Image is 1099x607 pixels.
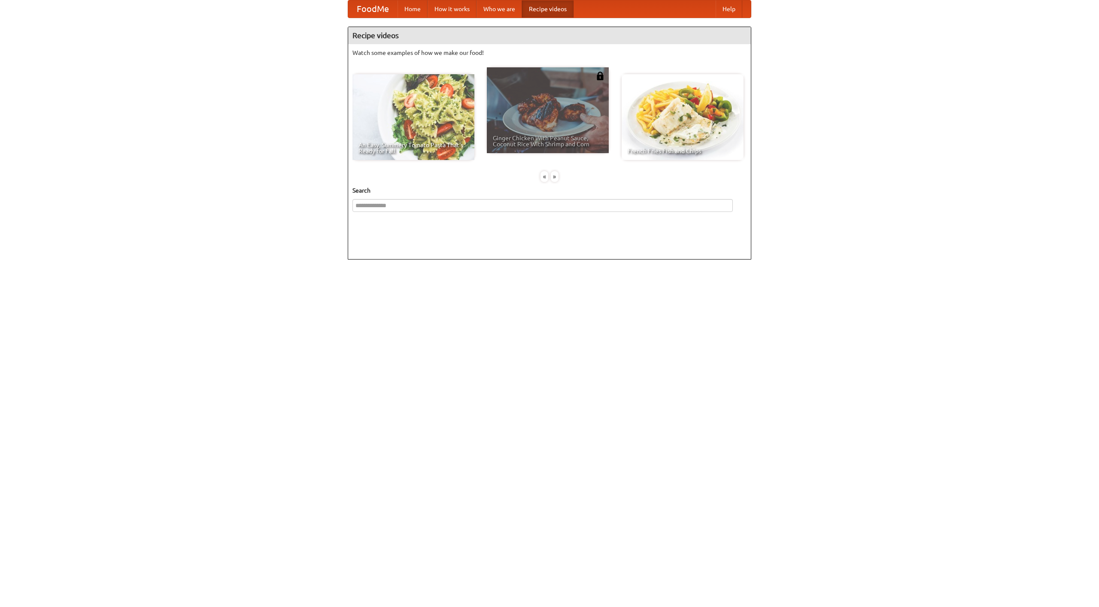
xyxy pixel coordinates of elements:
[348,0,398,18] a: FoodMe
[551,171,559,182] div: »
[596,72,604,80] img: 483408.png
[477,0,522,18] a: Who we are
[628,148,738,154] span: French Fries Fish and Chips
[352,186,747,195] h5: Search
[428,0,477,18] a: How it works
[522,0,574,18] a: Recipe videos
[352,48,747,57] p: Watch some examples of how we make our food!
[348,27,751,44] h4: Recipe videos
[352,74,474,160] a: An Easy, Summery Tomato Pasta That's Ready for Fall
[398,0,428,18] a: Home
[540,171,548,182] div: «
[358,142,468,154] span: An Easy, Summery Tomato Pasta That's Ready for Fall
[716,0,742,18] a: Help
[622,74,744,160] a: French Fries Fish and Chips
